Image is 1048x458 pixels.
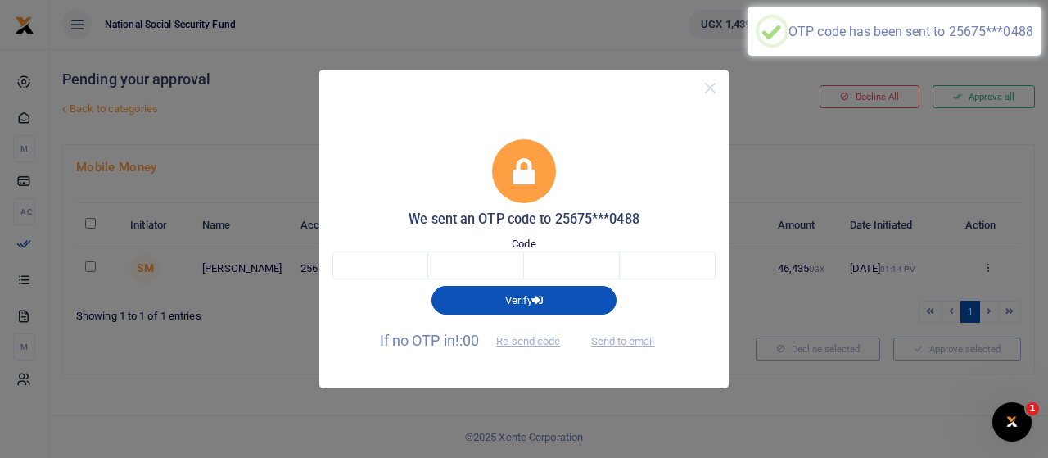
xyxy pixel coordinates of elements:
[455,332,479,349] span: !:00
[512,236,535,252] label: Code
[380,332,575,349] span: If no OTP in
[332,211,716,228] h5: We sent an OTP code to 25675***0488
[992,402,1032,442] iframe: Intercom live chat
[788,24,1033,39] div: OTP code has been sent to 25675***0488
[698,76,722,100] button: Close
[1026,402,1039,415] span: 1
[431,286,617,314] button: Verify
